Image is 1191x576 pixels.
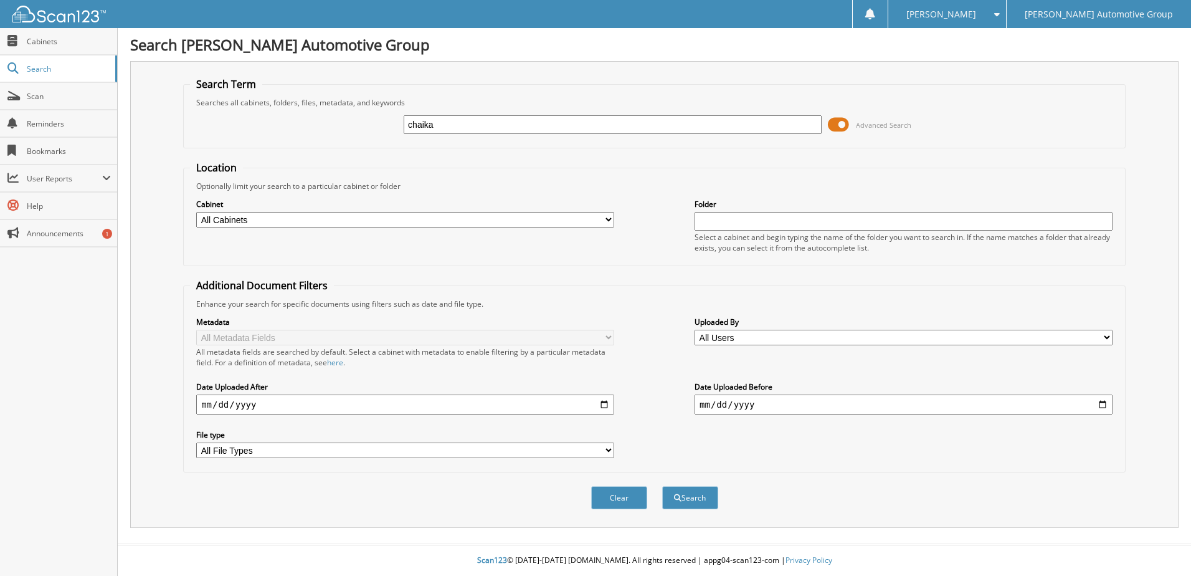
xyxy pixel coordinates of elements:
div: Searches all cabinets, folders, files, metadata, and keywords [190,97,1119,108]
legend: Additional Document Filters [190,279,334,292]
span: Search [27,64,109,74]
label: Uploaded By [695,317,1113,327]
legend: Search Term [190,77,262,91]
div: Optionally limit your search to a particular cabinet or folder [190,181,1119,191]
div: © [DATE]-[DATE] [DOMAIN_NAME]. All rights reserved | appg04-scan123-com | [118,545,1191,576]
span: Scan123 [477,555,507,565]
span: Cabinets [27,36,111,47]
img: scan123-logo-white.svg [12,6,106,22]
label: File type [196,430,614,440]
span: [PERSON_NAME] Automotive Group [1025,11,1173,18]
span: Advanced Search [856,120,911,130]
input: start [196,395,614,415]
label: Metadata [196,317,614,327]
div: All metadata fields are searched by default. Select a cabinet with metadata to enable filtering b... [196,347,614,368]
span: Help [27,201,111,211]
input: end [695,395,1113,415]
button: Search [662,486,718,509]
div: 1 [102,229,112,239]
label: Date Uploaded Before [695,382,1113,392]
div: Enhance your search for specific documents using filters such as date and file type. [190,299,1119,309]
span: Announcements [27,228,111,239]
label: Cabinet [196,199,614,209]
span: Bookmarks [27,146,111,156]
span: [PERSON_NAME] [906,11,976,18]
legend: Location [190,161,243,175]
iframe: Chat Widget [1129,516,1191,576]
span: User Reports [27,173,102,184]
h1: Search [PERSON_NAME] Automotive Group [130,34,1179,55]
span: Scan [27,91,111,102]
label: Date Uploaded After [196,382,614,392]
a: here [327,357,343,368]
label: Folder [695,199,1113,209]
div: Select a cabinet and begin typing the name of the folder you want to search in. If the name match... [695,232,1113,253]
a: Privacy Policy [785,555,832,565]
button: Clear [591,486,647,509]
span: Reminders [27,118,111,129]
